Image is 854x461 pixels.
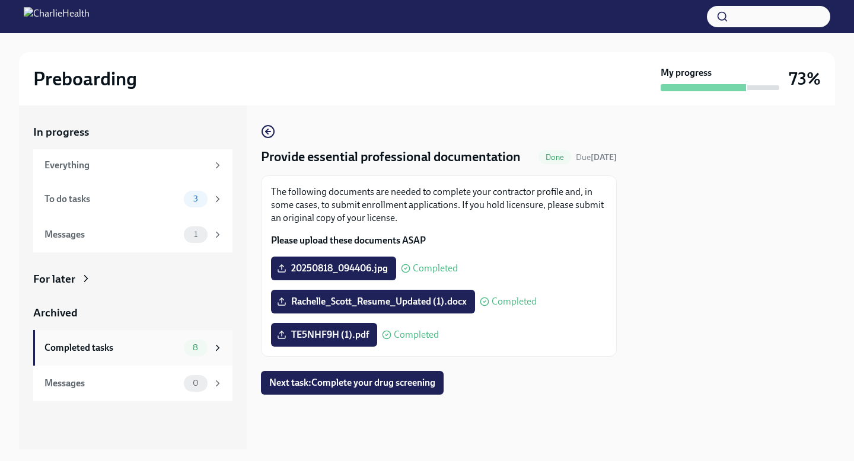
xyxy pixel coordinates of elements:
span: August 21st, 2025 08:00 [576,152,617,163]
a: Completed tasks8 [33,330,232,366]
p: The following documents are needed to complete your contractor profile and, in some cases, to sub... [271,185,607,225]
span: Done [538,153,571,162]
span: Completed [394,330,439,340]
strong: Please upload these documents ASAP [271,235,426,246]
img: CharlieHealth [24,7,90,26]
div: Messages [44,377,179,390]
button: Next task:Complete your drug screening [261,371,444,395]
span: Next task : Complete your drug screening [269,377,435,389]
span: 3 [186,194,205,203]
label: Rachelle_Scott_Resume_Updated (1).docx [271,290,475,313]
span: 0 [186,379,206,388]
a: To do tasks3 [33,181,232,217]
span: Rachelle_Scott_Resume_Updated (1).docx [279,296,467,308]
label: 20250818_094406.jpg [271,257,396,280]
strong: My progress [661,66,712,79]
span: Completed [492,297,537,306]
span: Completed [413,264,458,273]
a: Messages1 [33,217,232,252]
strong: [DATE] [591,152,617,162]
span: 20250818_094406.jpg [279,262,388,274]
div: To do tasks [44,193,179,206]
h2: Preboarding [33,67,137,91]
span: TE5NHF9H (1).pdf [279,329,369,341]
a: In progress [33,124,232,140]
span: 8 [186,343,205,352]
div: Everything [44,159,208,172]
div: Completed tasks [44,341,179,354]
a: Messages0 [33,366,232,401]
h3: 73% [789,68,821,89]
label: TE5NHF9H (1).pdf [271,323,377,347]
a: Everything [33,149,232,181]
h4: Provide essential professional documentation [261,148,521,166]
span: Due [576,152,617,162]
span: 1 [187,230,205,239]
div: For later [33,271,75,287]
a: For later [33,271,232,287]
div: Messages [44,228,179,241]
a: Archived [33,305,232,321]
